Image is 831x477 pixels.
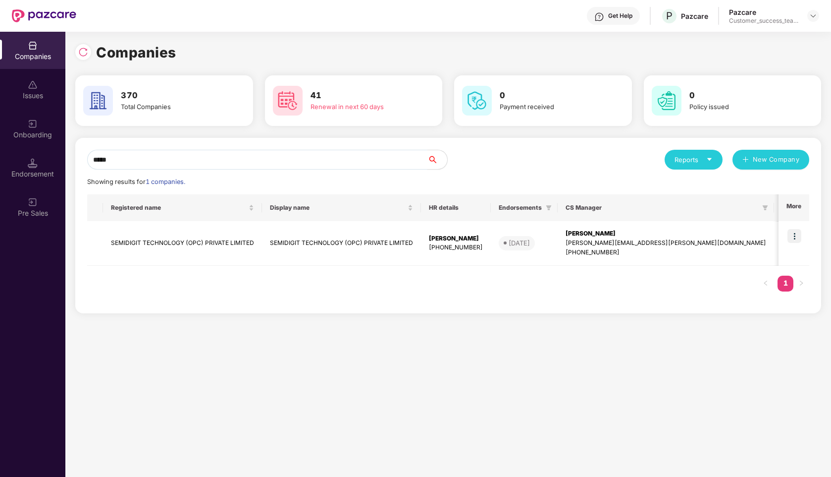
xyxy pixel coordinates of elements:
div: [PHONE_NUMBER] [566,248,766,257]
img: icon [787,229,801,243]
th: Display name [262,194,421,221]
img: svg+xml;base64,PHN2ZyB4bWxucz0iaHR0cDovL3d3dy53My5vcmcvMjAwMC9zdmciIHdpZHRoPSI2MCIgaGVpZ2h0PSI2MC... [462,86,492,116]
button: search [427,150,448,170]
button: right [793,276,809,292]
span: filter [546,205,552,211]
div: [PHONE_NUMBER] [429,243,483,252]
img: svg+xml;base64,PHN2ZyB4bWxucz0iaHR0cDovL3d3dy53My5vcmcvMjAwMC9zdmciIHdpZHRoPSI2MCIgaGVpZ2h0PSI2MC... [273,86,303,116]
div: Total Companies [121,102,226,112]
h1: Companies [96,42,176,63]
img: svg+xml;base64,PHN2ZyB3aWR0aD0iMjAiIGhlaWdodD0iMjAiIHZpZXdCb3g9IjAgMCAyMCAyMCIgZmlsbD0ibm9uZSIgeG... [28,197,38,207]
li: 1 [778,276,793,292]
span: Registered name [111,204,247,212]
img: New Pazcare Logo [12,9,76,22]
span: right [798,280,804,286]
td: SEMIDIGIT TECHNOLOGY (OPC) PRIVATE LIMITED [103,221,262,266]
img: svg+xml;base64,PHN2ZyBpZD0iQ29tcGFuaWVzIiB4bWxucz0iaHR0cDovL3d3dy53My5vcmcvMjAwMC9zdmciIHdpZHRoPS... [28,41,38,51]
th: HR details [421,194,491,221]
div: [DATE] [509,238,530,248]
div: Renewal in next 60 days [311,102,415,112]
h3: 0 [689,89,794,102]
img: svg+xml;base64,PHN2ZyB3aWR0aD0iMTQuNSIgaGVpZ2h0PSIxNC41IiB2aWV3Qm94PSIwIDAgMTYgMTYiIGZpbGw9Im5vbm... [28,158,38,168]
th: More [779,194,809,221]
div: Pazcare [681,11,708,21]
img: svg+xml;base64,PHN2ZyBpZD0iUmVsb2FkLTMyeDMyIiB4bWxucz0iaHR0cDovL3d3dy53My5vcmcvMjAwMC9zdmciIHdpZH... [78,47,88,57]
span: search [427,156,447,164]
li: Next Page [793,276,809,292]
span: left [763,280,769,286]
img: svg+xml;base64,PHN2ZyB3aWR0aD0iMjAiIGhlaWdodD0iMjAiIHZpZXdCb3g9IjAgMCAyMCAyMCIgZmlsbD0ibm9uZSIgeG... [28,119,38,129]
img: svg+xml;base64,PHN2ZyB4bWxucz0iaHR0cDovL3d3dy53My5vcmcvMjAwMC9zdmciIHdpZHRoPSI2MCIgaGVpZ2h0PSI2MC... [83,86,113,116]
div: Pazcare [729,7,798,17]
div: Customer_success_team_lead [729,17,798,25]
span: plus [742,156,749,164]
img: svg+xml;base64,PHN2ZyBpZD0iSXNzdWVzX2Rpc2FibGVkIiB4bWxucz0iaHR0cDovL3d3dy53My5vcmcvMjAwMC9zdmciIH... [28,80,38,90]
span: Endorsements [499,204,542,212]
img: svg+xml;base64,PHN2ZyBpZD0iRHJvcGRvd24tMzJ4MzIiIHhtbG5zPSJodHRwOi8vd3d3LnczLm9yZy8yMDAwL3N2ZyIgd2... [809,12,817,20]
button: left [758,276,774,292]
div: [PERSON_NAME] [566,229,766,238]
span: P [666,10,673,22]
img: svg+xml;base64,PHN2ZyB4bWxucz0iaHR0cDovL3d3dy53My5vcmcvMjAwMC9zdmciIHdpZHRoPSI2MCIgaGVpZ2h0PSI2MC... [652,86,681,116]
h3: 370 [121,89,226,102]
img: svg+xml;base64,PHN2ZyBpZD0iSGVscC0zMngzMiIgeG1sbnM9Imh0dHA6Ly93d3cudzMub3JnLzIwMDAvc3ZnIiB3aWR0aD... [594,12,604,22]
a: 1 [778,276,793,291]
div: Payment received [500,102,605,112]
span: New Company [753,155,800,165]
div: Get Help [608,12,632,20]
div: [PERSON_NAME][EMAIL_ADDRESS][PERSON_NAME][DOMAIN_NAME] [566,238,766,248]
button: plusNew Company [732,150,809,170]
span: Showing results for [87,178,185,185]
div: Reports [675,155,713,165]
div: Policy issued [689,102,794,112]
span: filter [762,205,768,211]
span: caret-down [706,156,713,163]
span: CS Manager [566,204,758,212]
li: Previous Page [758,276,774,292]
th: Registered name [103,194,262,221]
div: [PERSON_NAME] [429,234,483,243]
span: filter [544,202,554,214]
h3: 0 [500,89,605,102]
span: 1 companies. [146,178,185,185]
h3: 41 [311,89,415,102]
span: filter [760,202,770,214]
span: Display name [270,204,406,212]
td: SEMIDIGIT TECHNOLOGY (OPC) PRIVATE LIMITED [262,221,421,266]
th: Benefits [774,194,831,221]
